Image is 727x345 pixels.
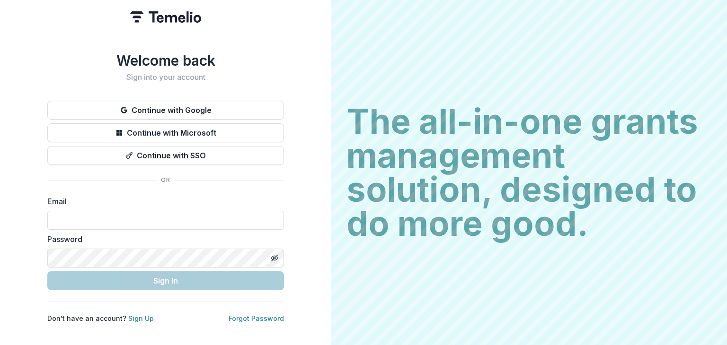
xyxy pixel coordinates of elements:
[47,196,278,207] label: Email
[47,233,278,245] label: Password
[47,123,284,142] button: Continue with Microsoft
[229,314,284,322] a: Forgot Password
[47,146,284,165] button: Continue with SSO
[267,250,282,266] button: Toggle password visibility
[47,52,284,69] h1: Welcome back
[47,101,284,120] button: Continue with Google
[128,314,154,322] a: Sign Up
[47,313,154,323] p: Don't have an account?
[130,11,201,23] img: Temelio
[47,73,284,82] h2: Sign into your account
[47,271,284,290] button: Sign In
